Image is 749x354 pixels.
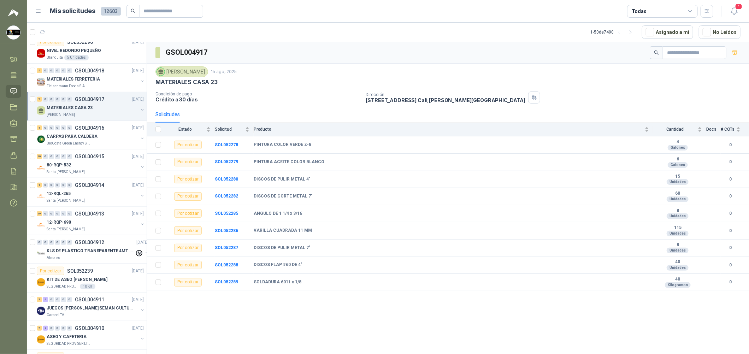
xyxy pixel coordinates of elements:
[653,208,702,214] b: 8
[174,244,202,252] div: Por cotizar
[653,225,702,231] b: 115
[254,177,311,182] b: DISCOS DE PULIR METAL 4"
[668,162,688,168] div: Galones
[215,177,238,182] a: SOL052280
[43,154,48,159] div: 0
[721,244,741,251] b: 0
[37,240,42,245] div: 0
[590,26,636,38] div: 1 - 50 de 7490
[61,68,66,73] div: 0
[61,183,66,188] div: 0
[721,279,741,285] b: 0
[67,154,72,159] div: 0
[47,133,98,140] p: CARPAS PARA CALDERA
[47,219,71,226] p: 12-RQP-690
[174,158,202,166] div: Por cotizar
[7,26,20,39] img: Company Logo
[37,164,45,172] img: Company Logo
[665,282,691,288] div: Kilogramos
[75,297,104,302] p: GSOL004911
[132,39,144,46] p: [DATE]
[254,194,313,199] b: DISCOS DE CORTE METAL 7"
[47,112,75,118] p: [PERSON_NAME]
[43,297,48,302] div: 4
[654,50,659,55] span: search
[37,78,45,86] img: Company Logo
[47,305,135,312] p: JUEGOS [PERSON_NAME] SEMAN CULTURAL
[155,111,180,118] div: Solicitudes
[653,191,702,196] b: 60
[166,47,208,58] h3: GSOL004917
[366,92,526,97] p: Dirección
[721,123,749,136] th: # COTs
[174,175,202,183] div: Por cotizar
[254,142,311,148] b: PINTURA COLOR VERDE Z-8
[67,240,72,245] div: 0
[61,326,66,331] div: 0
[37,154,42,159] div: 10
[49,183,54,188] div: 0
[667,231,689,236] div: Unidades
[721,210,741,217] b: 0
[67,326,72,331] div: 0
[174,226,202,235] div: Por cotizar
[75,326,104,331] p: GSOL004910
[155,96,360,102] p: Crédito a 30 días
[55,68,60,73] div: 0
[43,125,48,130] div: 0
[215,245,238,250] a: SOL052287
[49,297,54,302] div: 0
[47,83,86,89] p: Fleischmann Foods S.A.
[55,97,60,102] div: 0
[61,97,66,102] div: 0
[47,341,91,347] p: SEGURIDAD PROVISER LTDA
[47,76,100,83] p: MATERIALES FERRETERIA
[653,127,696,132] span: Cantidad
[174,141,202,149] div: Por cotizar
[47,255,60,261] p: Almatec
[653,157,702,162] b: 6
[75,68,104,73] p: GSOL004918
[721,228,741,234] b: 0
[55,240,60,245] div: 0
[215,127,244,132] span: Solicitud
[75,211,104,216] p: GSOL004913
[132,125,144,131] p: [DATE]
[55,125,60,130] div: 0
[132,211,144,217] p: [DATE]
[653,174,702,179] b: 15
[49,154,54,159] div: 0
[37,278,45,287] img: Company Logo
[706,123,721,136] th: Docs
[49,240,54,245] div: 0
[37,267,64,275] div: Por cotizar
[254,262,302,268] b: DISCOS FLAP #60 DE 4"
[653,277,702,282] b: 40
[155,78,218,86] p: MATERIALES CASA 23
[47,312,64,318] p: Caracol TV
[61,240,66,245] div: 0
[653,139,702,145] b: 4
[667,265,689,271] div: Unidades
[155,92,360,96] p: Condición de pago
[174,209,202,218] div: Por cotizar
[668,145,688,151] div: Galones
[8,8,19,17] img: Logo peakr
[37,307,45,315] img: Company Logo
[64,55,89,60] div: 5 Unidades
[43,240,48,245] div: 0
[37,211,42,216] div: 19
[254,245,311,251] b: DISCOS DE PULIR METAL 7"
[174,278,202,287] div: Por cotizar
[632,7,647,15] div: Todas
[131,8,136,13] span: search
[80,284,95,289] div: 10 KIT
[55,326,60,331] div: 0
[27,264,147,293] a: Por cotizarSOL052239[DATE] Company LogoKIT DE ASEO [PERSON_NAME]SEGURIDAD PROVISER LTDA10 KIT
[132,268,144,275] p: [DATE]
[37,68,42,73] div: 4
[735,3,743,10] span: 4
[49,97,54,102] div: 0
[67,125,72,130] div: 0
